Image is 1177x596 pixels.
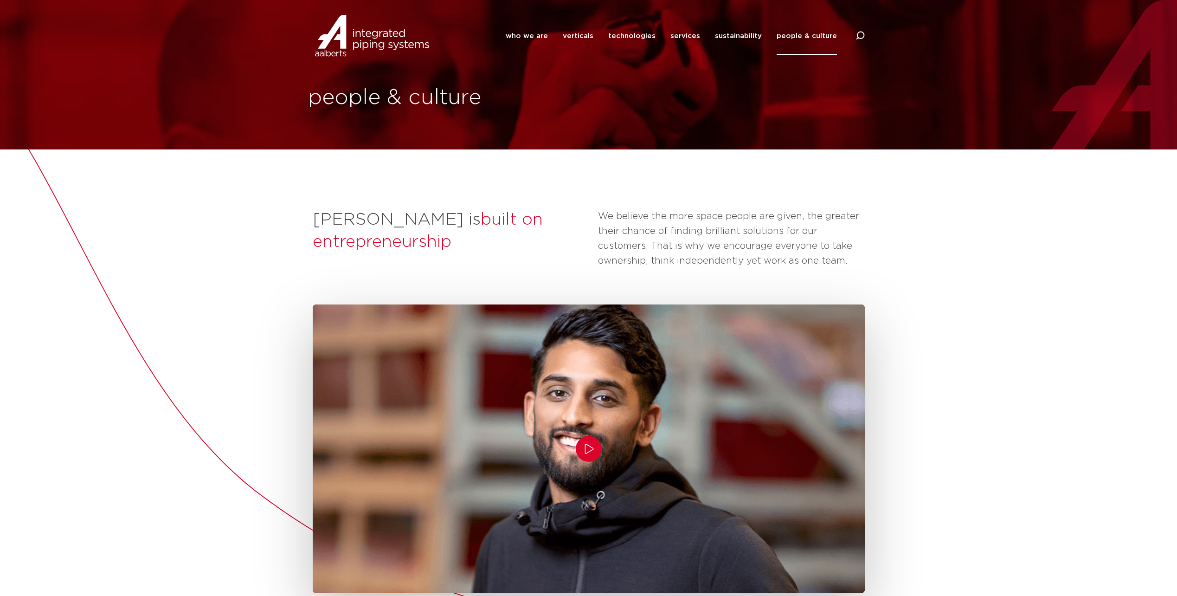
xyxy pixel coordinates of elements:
[715,17,762,55] a: sustainability
[598,209,865,268] p: We believe the more space people are given, the greater their chance of finding brilliant solutio...
[506,17,548,55] a: who we are
[308,83,584,113] h1: people & culture
[777,17,837,55] a: people & culture
[313,209,589,253] h2: [PERSON_NAME] is
[563,17,593,55] a: verticals
[576,436,602,462] button: Play/Pause
[608,17,656,55] a: technologies
[670,17,700,55] a: services
[506,17,837,55] nav: Menu
[313,211,543,250] span: built on entrepreneurship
